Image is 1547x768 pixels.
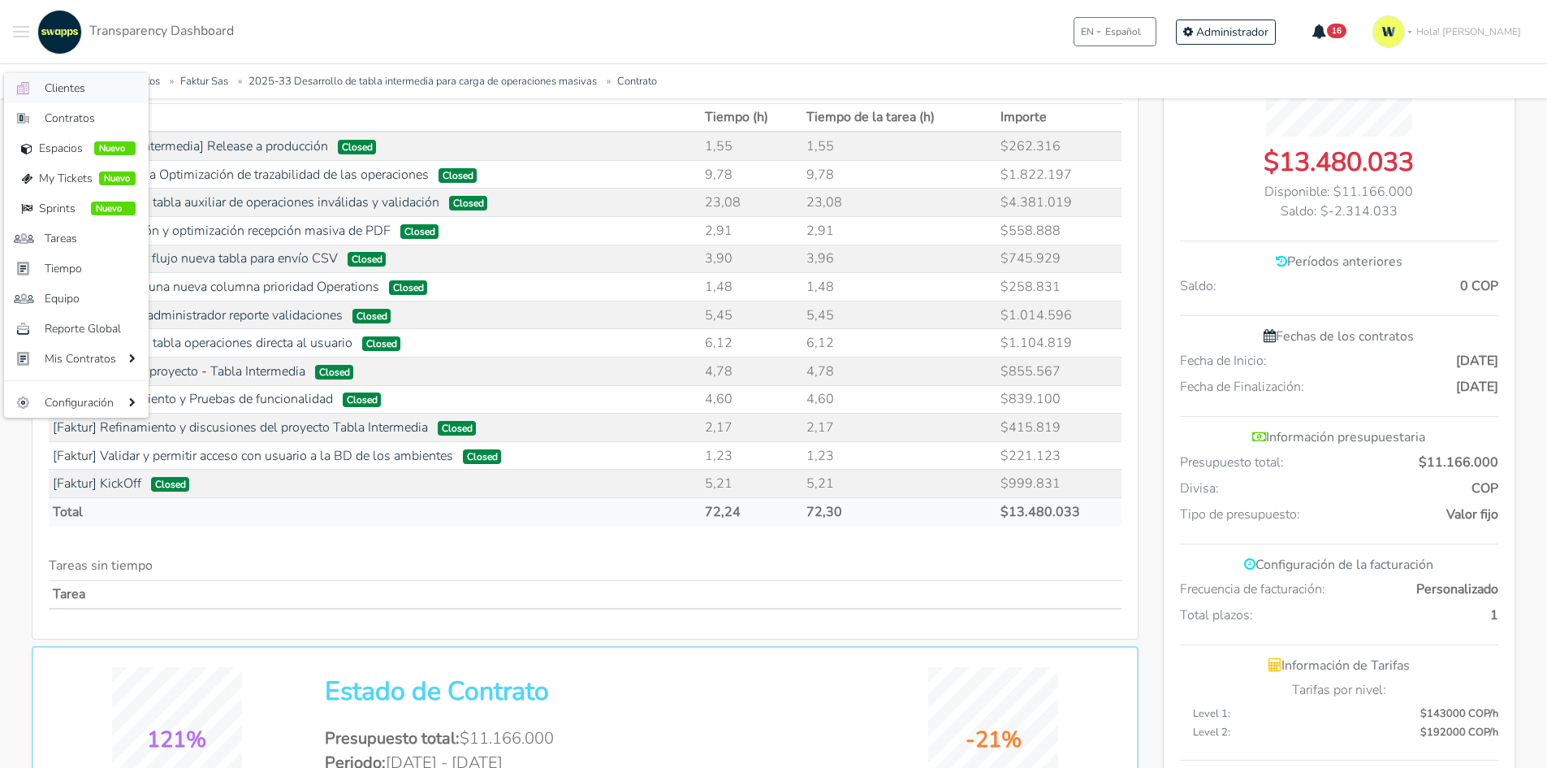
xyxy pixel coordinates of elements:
th: Tiempo de la tarea (h) [802,103,996,132]
td: 3,96 [802,245,996,273]
span: 0 COP [1460,276,1498,296]
h2: Estado de Contrato [325,676,845,707]
a: Transparency Dashboard [33,10,234,54]
span: Nuevo [94,141,136,156]
span: Divisa: [1180,479,1219,498]
th: Importe [996,103,1121,132]
span: My Tickets [39,170,93,187]
td: 5,21 [701,470,802,498]
a: [Faktur] Sección administrador reporte validaciones [53,306,343,324]
a: [Faktur] Validar y permitir acceso con usuario a la BD de los ambientes [53,447,453,465]
td: 5,45 [802,301,996,329]
li: $11.166.000 [325,727,845,751]
a: Clientes [4,73,149,103]
span: Fecha de Finalización: [1180,377,1304,397]
span: Sprints [39,200,84,217]
span: Administrador [1196,24,1268,40]
span: $11.166.000 [1419,453,1498,472]
span: Closed [338,140,377,154]
span: Reporte Global [45,320,136,337]
span: Equipo [45,290,136,307]
td: 4,60 [802,385,996,414]
td: 23,08 [701,189,802,217]
h6: Configuración de la facturación [1180,558,1498,573]
a: 2025-33 Desarrollo de tabla intermedia para carga de operaciones masivas [248,74,597,89]
td: $745.929 [996,245,1121,273]
th: Tiempo (h) [701,103,802,132]
td: 1,55 [802,132,996,160]
span: Contratos [45,110,136,127]
span: Clientes [45,80,136,97]
a: My Tickets Nuevo [4,163,149,193]
a: Configuración [4,388,149,418]
td: $221.123 [996,441,1121,470]
span: Total plazos: [1180,605,1253,625]
span: Valor fijo [1446,505,1498,524]
div: Disponible: $11.166.000 [1180,182,1498,202]
div: $13.480.033 [1180,143,1498,182]
span: Closed [463,449,502,464]
span: Transparency Dashboard [89,22,234,40]
td: 2,17 [701,414,802,442]
a: Tareas [4,223,149,254]
span: Closed [343,393,382,407]
a: [Faktur] Estrategia Optimización de trazabilidad de las operaciones [53,166,429,184]
td: 9,78 [701,160,802,189]
a: [Faktur] Creación tabla auxiliar de operaciones inválidas y validación [53,193,439,211]
a: [Faktur] Creación tabla operaciones directa al usuario [53,334,352,352]
a: [Faktur] Agregar una nueva columna prioridad Operations [53,278,379,296]
span: 16 [1327,24,1346,38]
td: $558.888 [996,216,1121,245]
span: Hola! [PERSON_NAME] [1416,24,1521,39]
td: 2,91 [701,216,802,245]
a: Hola! [PERSON_NAME] [1366,9,1534,54]
td: $1.014.596 [996,301,1121,329]
td: 23,08 [802,189,996,217]
h6: Información presupuestaria [1180,430,1498,445]
td: 5,21 [802,470,996,498]
th: Tarea [49,580,1121,609]
a: Equipo [4,284,149,314]
a: [Faktur] Refinamiento y Pruebas de funcionalidad [53,390,333,408]
span: Closed [438,421,477,436]
h6: Fechas de los contratos [1180,329,1498,345]
td: $262.316 [996,132,1121,160]
h6: Períodos anteriores [1180,254,1498,270]
td: 1,48 [701,273,802,302]
a: Contratos [4,103,149,133]
td: $855.567 [996,357,1121,385]
span: Mis Contratos [45,350,125,367]
td: $415.819 [996,414,1121,442]
td: $258.831 [996,273,1121,302]
td: $1.822.197 [996,160,1121,189]
span: Closed [315,365,354,380]
td: 6,12 [701,329,802,358]
td: 4,78 [701,357,802,385]
td: 2,17 [802,414,996,442]
span: Closed [362,336,401,351]
td: 1,23 [802,441,996,470]
a: Espacios Nuevo [4,133,149,163]
span: 1 [1490,605,1498,625]
h6: Tareas sin tiempo [49,558,1121,574]
td: Total [49,497,701,525]
span: Closed [348,252,387,267]
span: COP [1471,479,1498,498]
span: Tipo de presupuesto: [1180,505,1300,524]
a: Faktur Sas [180,74,228,89]
img: isotipo-3-3e143c57.png [1372,15,1405,48]
a: Sprints Nuevo [4,193,149,223]
img: swapps-linkedin-v2.jpg [37,10,82,54]
a: Contrato [617,74,657,89]
span: Closed [400,224,439,239]
span: Closed [449,196,488,210]
span: Tarifas por nivel: [1292,681,1386,699]
td: $4.381.019 [996,189,1121,217]
span: Saldo: [1180,276,1216,296]
td: 2,91 [802,216,996,245]
span: Closed [389,280,428,295]
span: Tiempo [45,260,136,277]
span: Configuración [45,394,125,411]
td: 72,30 [802,497,996,525]
span: [DATE] [1456,351,1498,371]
